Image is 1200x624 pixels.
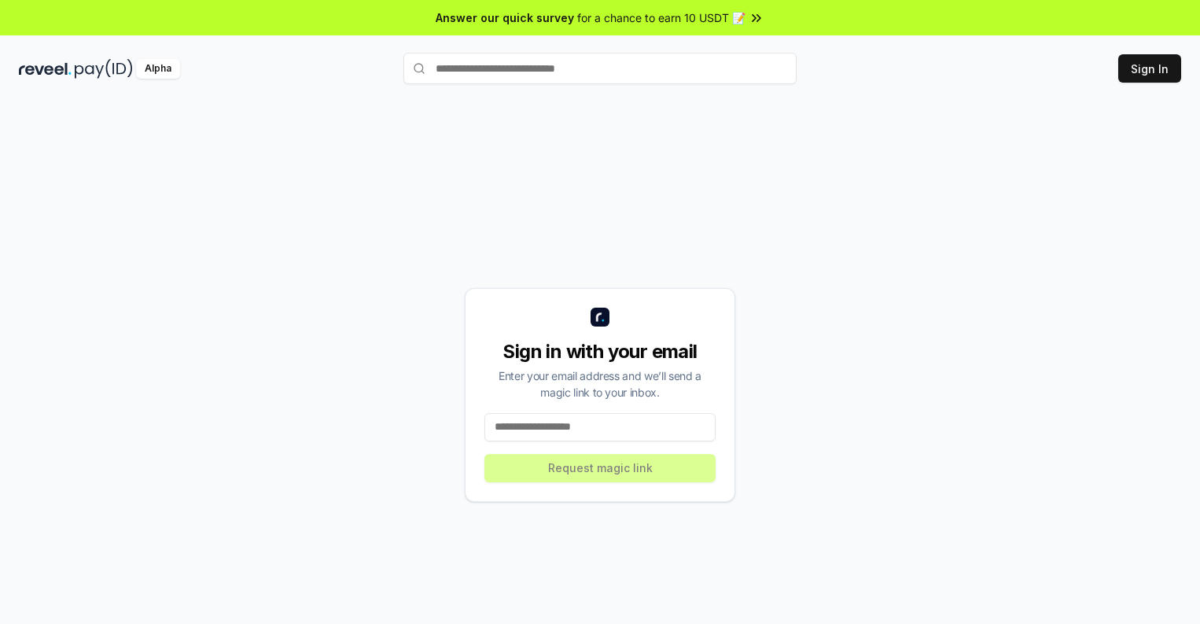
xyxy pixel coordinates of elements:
[484,367,716,401] div: Enter your email address and we’ll send a magic link to your inbox.
[591,308,609,327] img: logo_small
[436,9,574,26] span: Answer our quick survey
[1118,54,1181,83] button: Sign In
[75,59,133,79] img: pay_id
[19,59,72,79] img: reveel_dark
[577,9,745,26] span: for a chance to earn 10 USDT 📝
[484,339,716,364] div: Sign in with your email
[136,59,180,79] div: Alpha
